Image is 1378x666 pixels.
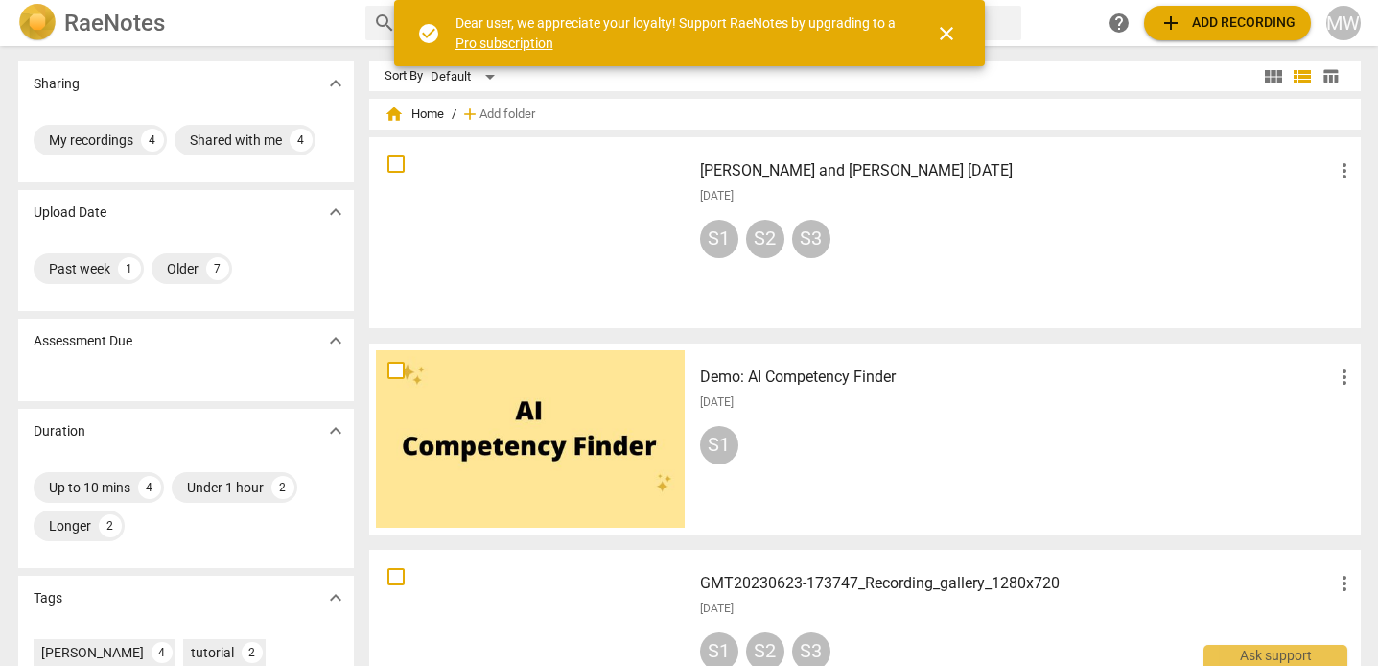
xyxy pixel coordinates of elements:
[935,22,958,45] span: close
[191,643,234,662] div: tutorial
[376,144,1354,321] a: [PERSON_NAME] and [PERSON_NAME] [DATE][DATE]S1S2S3
[417,22,440,45] span: check_circle
[324,329,347,352] span: expand_more
[385,105,404,124] span: home
[321,326,350,355] button: Show more
[1333,572,1356,595] span: more_vert
[324,586,347,609] span: expand_more
[1288,62,1317,91] button: List view
[1333,366,1356,389] span: more_vert
[321,583,350,612] button: Show more
[49,516,91,535] div: Longer
[700,394,734,411] span: [DATE]
[138,476,161,499] div: 4
[455,36,553,51] a: Pro subscription
[1317,62,1345,91] button: Table view
[923,11,969,57] button: Close
[792,220,830,258] div: S3
[1102,6,1136,40] a: Help
[700,426,738,464] div: S1
[324,419,347,442] span: expand_more
[1291,65,1314,88] span: view_list
[455,13,900,53] div: Dear user, we appreciate your loyalty! Support RaeNotes by upgrading to a
[700,220,738,258] div: S1
[1326,6,1361,40] button: MW
[1321,67,1340,85] span: table_chart
[49,478,130,497] div: Up to 10 mins
[99,514,122,537] div: 2
[34,588,62,608] p: Tags
[324,72,347,95] span: expand_more
[1159,12,1296,35] span: Add recording
[118,257,141,280] div: 1
[1262,65,1285,88] span: view_module
[1108,12,1131,35] span: help
[167,259,199,278] div: Older
[1144,6,1311,40] button: Upload
[64,10,165,36] h2: RaeNotes
[700,159,1333,182] h3: Michele and Kim Aug 7
[49,131,133,150] div: My recordings
[141,129,164,152] div: 4
[321,416,350,445] button: Show more
[190,131,282,150] div: Shared with me
[290,129,313,152] div: 4
[460,105,479,124] span: add
[34,421,85,441] p: Duration
[324,201,347,224] span: expand_more
[18,4,350,42] a: LogoRaeNotes
[34,74,80,94] p: Sharing
[452,107,456,122] span: /
[431,61,502,92] div: Default
[271,476,294,499] div: 2
[41,643,144,662] div: [PERSON_NAME]
[700,572,1333,595] h3: GMT20230623-173747_Recording_gallery_1280x720
[1333,159,1356,182] span: more_vert
[18,4,57,42] img: Logo
[321,69,350,98] button: Show more
[152,642,173,663] div: 4
[385,105,444,124] span: Home
[206,257,229,280] div: 7
[385,69,423,83] div: Sort By
[242,642,263,663] div: 2
[700,601,734,617] span: [DATE]
[1203,645,1347,666] div: Ask support
[1159,12,1182,35] span: add
[49,259,110,278] div: Past week
[1259,62,1288,91] button: Tile view
[34,331,132,351] p: Assessment Due
[746,220,784,258] div: S2
[373,12,396,35] span: search
[700,188,734,204] span: [DATE]
[376,350,1354,528] a: Demo: AI Competency Finder[DATE]S1
[187,478,264,497] div: Under 1 hour
[321,198,350,226] button: Show more
[700,366,1333,389] h3: Demo: AI Competency Finder
[34,202,106,223] p: Upload Date
[479,107,535,122] span: Add folder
